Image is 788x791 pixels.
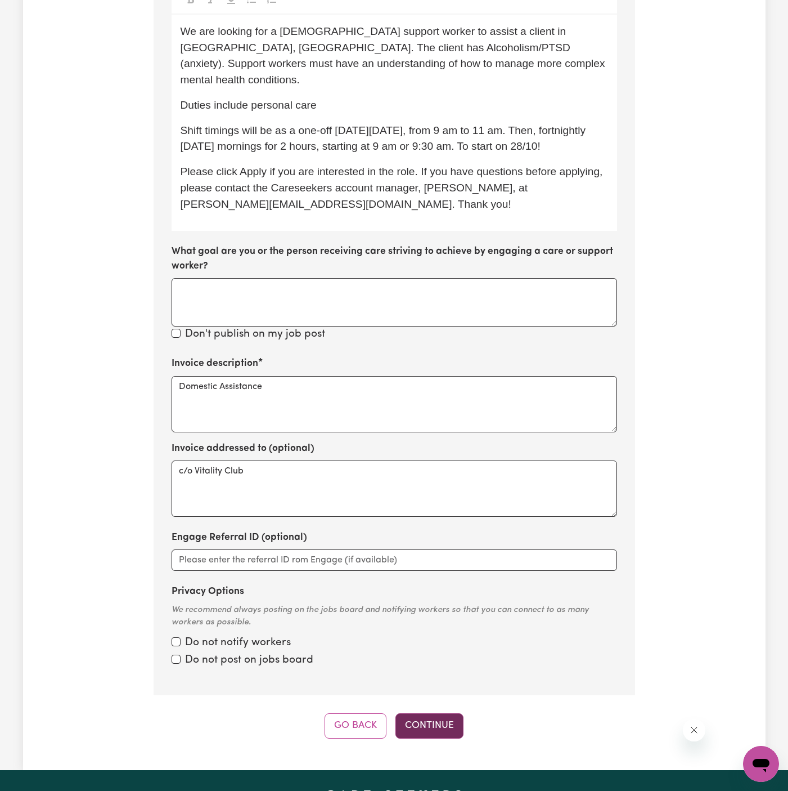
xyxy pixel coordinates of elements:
label: Privacy Options [172,584,244,599]
button: Continue [395,713,463,738]
textarea: c/o Vitality Club [172,461,617,517]
label: Engage Referral ID (optional) [172,530,307,545]
label: Do not post on jobs board [185,653,313,669]
button: Go Back [325,713,386,738]
input: Please enter the referral ID rom Engage (if available) [172,549,617,571]
label: What goal are you or the person receiving care striving to achieve by engaging a care or support ... [172,244,617,274]
span: Need any help? [7,8,68,17]
div: We recommend always posting on the jobs board and notifying workers so that you can connect to as... [172,604,617,629]
iframe: Close message [683,719,705,741]
iframe: Button to launch messaging window [743,746,779,782]
span: We are looking for a [DEMOGRAPHIC_DATA] support worker to assist a client in [GEOGRAPHIC_DATA], [... [181,25,608,86]
label: Invoice addressed to (optional) [172,441,314,456]
label: Don't publish on my job post [185,327,325,343]
span: Shift timings will be as a one-off [DATE][DATE], from 9 am to 11 am. Then, fortnightly [DATE] mor... [181,124,589,153]
span: Duties include personal care [181,99,317,111]
textarea: Domestic Assistance [172,376,617,432]
label: Invoice description [172,356,258,371]
label: Do not notify workers [185,635,291,651]
span: Please click Apply if you are interested in the role. If you have questions before applying, plea... [181,166,606,210]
